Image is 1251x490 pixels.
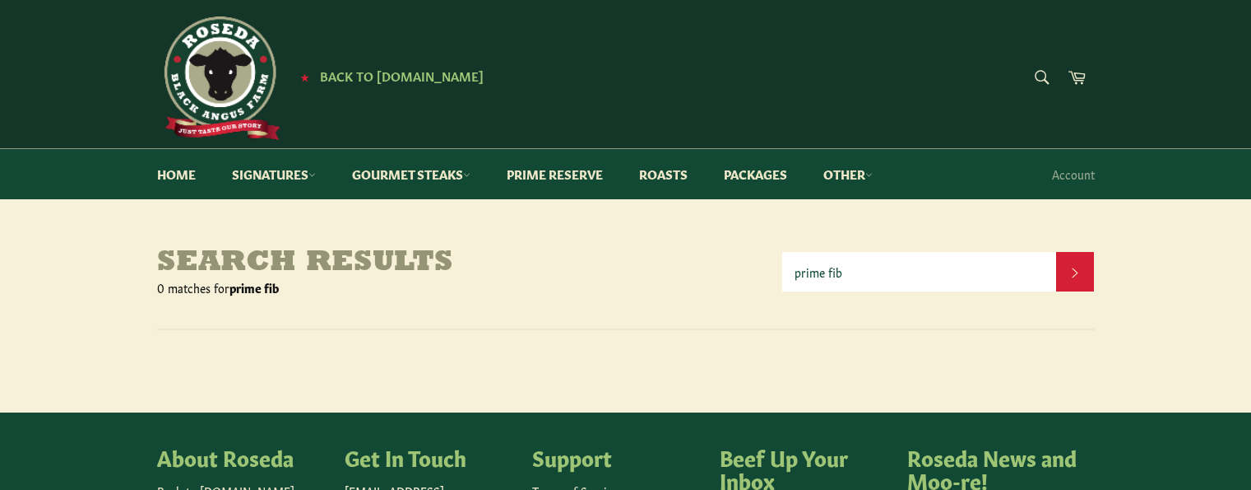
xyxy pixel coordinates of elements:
a: Roasts [623,149,704,199]
h4: Get In Touch [345,446,516,469]
a: Packages [707,149,804,199]
a: Gourmet Steaks [336,149,487,199]
strong: prime fib [229,279,279,296]
a: Account [1044,150,1103,198]
h1: Search results [157,247,782,280]
a: Prime Reserve [490,149,619,199]
span: ★ [300,70,309,83]
h4: Support [532,446,703,469]
h4: About Roseda [157,446,328,469]
input: Search [782,252,1057,292]
a: Home [141,149,212,199]
img: Roseda Beef [157,16,280,140]
a: Signatures [215,149,332,199]
p: 0 matches for [157,280,782,296]
a: Other [807,149,889,199]
a: ★ Back to [DOMAIN_NAME] [292,70,484,83]
span: Back to [DOMAIN_NAME] [320,67,484,84]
